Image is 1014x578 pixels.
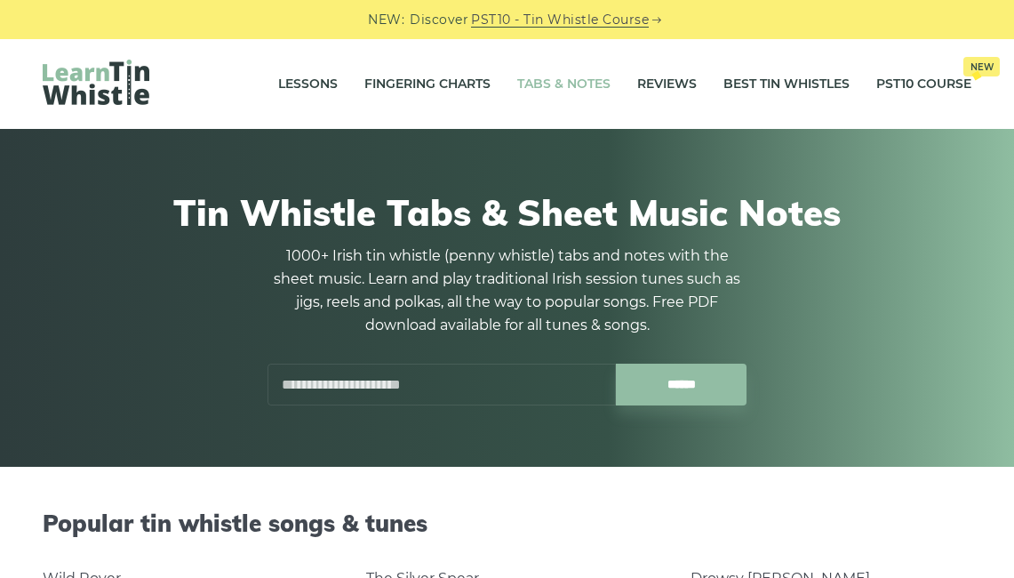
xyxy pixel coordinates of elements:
[517,62,611,107] a: Tabs & Notes
[43,510,971,537] h2: Popular tin whistle songs & tunes
[637,62,697,107] a: Reviews
[43,60,149,105] img: LearnTinWhistle.com
[267,245,747,337] p: 1000+ Irish tin whistle (penny whistle) tabs and notes with the sheet music. Learn and play tradi...
[963,57,1000,76] span: New
[876,62,971,107] a: PST10 CourseNew
[723,62,850,107] a: Best Tin Whistles
[278,62,338,107] a: Lessons
[52,191,962,234] h1: Tin Whistle Tabs & Sheet Music Notes
[364,62,491,107] a: Fingering Charts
